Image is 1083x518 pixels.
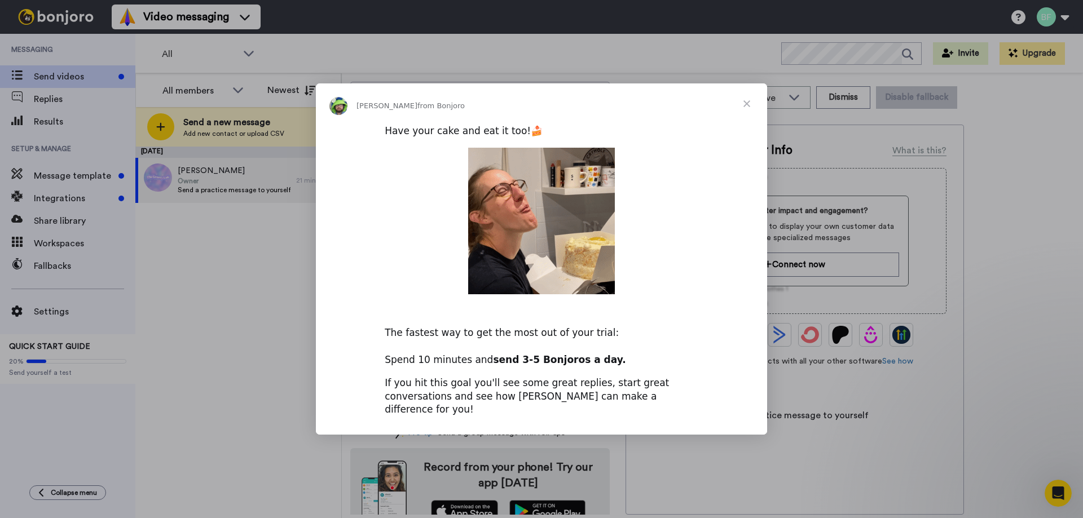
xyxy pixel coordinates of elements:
div: The fastest way to get the most out of your trial: Spend 10 minutes and [385,313,698,367]
span: from Bonjoro [417,101,465,110]
img: Profile image for Simon [329,97,347,115]
div: If you hit this goal you'll see some great replies, start great conversations and see how [PERSON... [385,377,698,417]
span: [PERSON_NAME] [356,101,417,110]
div: Have your cake and eat it too!🍰 [385,125,698,138]
b: send 3-5 Bonjoros a day. [493,354,626,365]
span: Close [727,83,767,124]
